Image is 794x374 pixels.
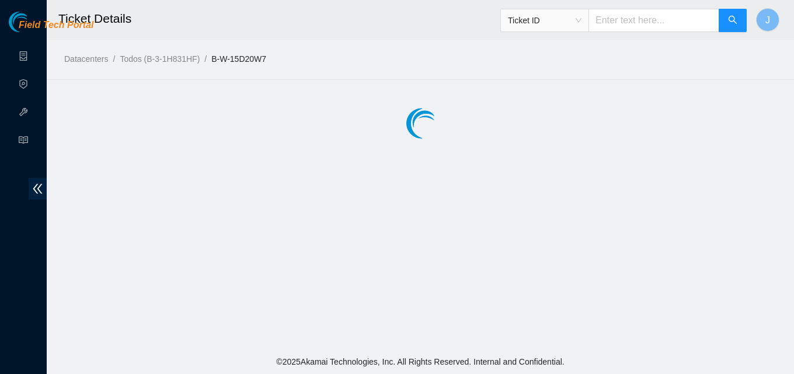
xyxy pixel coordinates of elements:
span: J [765,13,770,27]
span: double-left [29,178,47,200]
span: search [728,15,737,26]
span: Field Tech Portal [19,20,93,31]
a: Akamai TechnologiesField Tech Portal [9,21,93,36]
span: / [204,54,207,64]
a: Todos (B-3-1H831HF) [120,54,200,64]
button: J [756,8,779,32]
span: Ticket ID [508,12,581,29]
img: Akamai Technologies [9,12,59,32]
footer: © 2025 Akamai Technologies, Inc. All Rights Reserved. Internal and Confidential. [47,349,794,374]
button: search [719,9,747,32]
input: Enter text here... [588,9,719,32]
span: read [19,130,28,153]
a: B-W-15D20W7 [211,54,266,64]
span: / [113,54,115,64]
a: Datacenters [64,54,108,64]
